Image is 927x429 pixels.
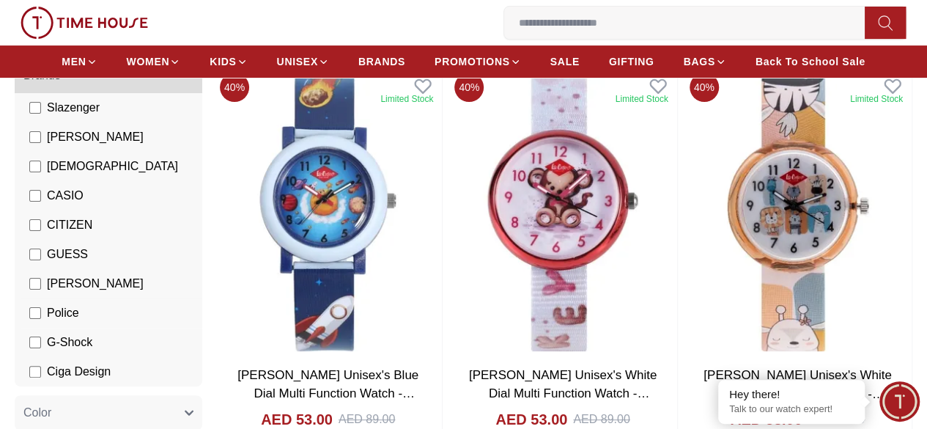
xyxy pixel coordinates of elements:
div: Limited Stock [850,93,903,105]
div: AED 89.00 [808,411,865,428]
img: ... [21,7,148,39]
span: BAGS [683,54,714,69]
img: Lee Cooper Unisex's White Dial Multi Function Watch - LC.K.3.837 [448,67,676,357]
input: [PERSON_NAME] [29,278,41,290]
input: GUESS [29,249,41,260]
a: Back To School Sale [756,48,865,75]
input: [PERSON_NAME] [29,131,41,143]
span: 40 % [220,73,249,102]
span: CITIZEN [47,216,92,234]
input: Slazenger [29,102,41,114]
img: Lee Cooper Unisex's Blue Dial Multi Function Watch - LC.K.2.999 [214,67,442,357]
div: Chat Widget [879,381,920,422]
span: GUESS [47,246,88,263]
span: Ciga Design [47,363,111,381]
span: WOMEN [127,54,170,69]
p: Talk to our watch expert! [729,403,854,416]
span: Color [23,404,51,422]
a: GIFTING [609,48,654,75]
span: 40 % [690,73,719,102]
img: Lee Cooper Unisex's White Dial Multi Function Watch - LC.K.4.838 [684,67,912,357]
input: Ciga Design [29,366,41,378]
span: Police [47,304,79,322]
a: KIDS [210,48,247,75]
div: Limited Stock [380,93,433,105]
input: [DEMOGRAPHIC_DATA] [29,161,41,172]
a: [PERSON_NAME] Unisex's White Dial Multi Function Watch - LC.K.4.838 [703,368,891,419]
span: UNISEX [277,54,318,69]
a: UNISEX [277,48,329,75]
input: CITIZEN [29,219,41,231]
div: AED 89.00 [339,411,395,428]
input: Police [29,307,41,319]
span: CASIO [47,187,84,205]
a: [PERSON_NAME] Unisex's Blue Dial Multi Function Watch - LC.K.2.999 [237,368,418,419]
span: G-Shock [47,334,92,351]
a: SALE [550,48,580,75]
span: [PERSON_NAME] [47,128,144,146]
span: PROMOTIONS [435,54,510,69]
span: KIDS [210,54,236,69]
a: BRANDS [358,48,405,75]
a: BAGS [683,48,725,75]
input: G-Shock [29,337,41,348]
span: GIFTING [609,54,654,69]
a: WOMEN [127,48,181,75]
span: Slazenger [47,99,100,117]
div: Hey there! [729,387,854,402]
input: CASIO [29,190,41,202]
div: AED 89.00 [573,411,629,428]
span: Back To School Sale [756,54,865,69]
div: Limited Stock [616,93,668,105]
span: SALE [550,54,580,69]
span: [DEMOGRAPHIC_DATA] [47,158,178,175]
a: MEN [62,48,97,75]
span: BRANDS [358,54,405,69]
a: PROMOTIONS [435,48,521,75]
span: 40 % [454,73,484,102]
span: [PERSON_NAME] [47,275,144,293]
span: MEN [62,54,86,69]
a: [PERSON_NAME] Unisex's White Dial Multi Function Watch - LC.K.3.837 [469,368,657,419]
